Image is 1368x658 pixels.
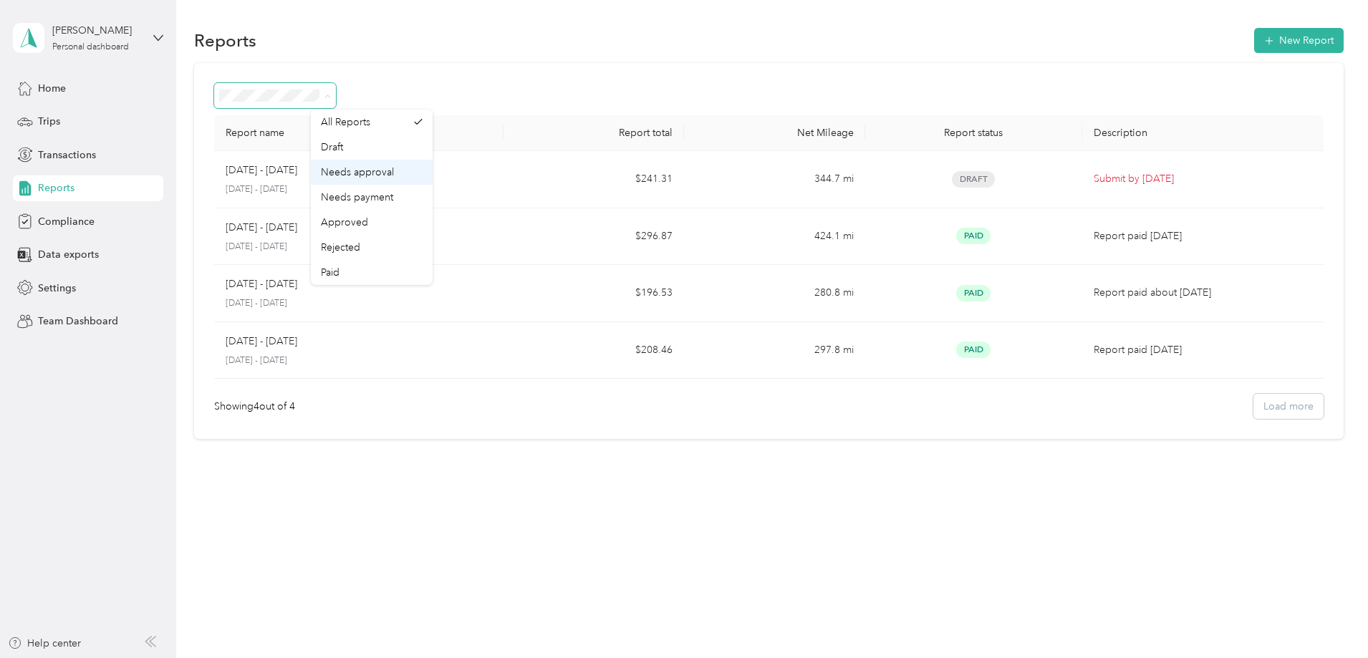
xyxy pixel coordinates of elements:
[321,166,394,178] span: Needs approval
[684,208,864,266] td: 424.1 mi
[226,163,297,178] p: [DATE] - [DATE]
[38,114,60,129] span: Trips
[1094,171,1312,187] p: Submit by [DATE]
[956,342,991,358] span: Paid
[684,151,864,208] td: 344.7 mi
[194,33,256,48] h1: Reports
[504,115,684,151] th: Report total
[226,183,492,196] p: [DATE] - [DATE]
[952,171,995,188] span: Draft
[1288,578,1368,658] iframe: Everlance-gr Chat Button Frame
[226,354,492,367] p: [DATE] - [DATE]
[226,334,297,349] p: [DATE] - [DATE]
[504,151,684,208] td: $241.31
[52,43,129,52] div: Personal dashboard
[684,265,864,322] td: 280.8 mi
[226,220,297,236] p: [DATE] - [DATE]
[321,216,368,228] span: Approved
[504,322,684,379] td: $208.46
[226,297,492,310] p: [DATE] - [DATE]
[877,127,1071,139] div: Report status
[956,285,991,301] span: Paid
[8,636,81,651] button: Help center
[321,141,343,153] span: Draft
[321,241,360,253] span: Rejected
[1094,285,1312,301] p: Report paid about [DATE]
[1082,115,1324,151] th: Description
[38,214,95,229] span: Compliance
[38,81,66,96] span: Home
[1254,28,1344,53] button: New Report
[38,281,76,296] span: Settings
[226,276,297,292] p: [DATE] - [DATE]
[1094,342,1312,358] p: Report paid [DATE]
[321,191,393,203] span: Needs payment
[321,266,339,279] span: Paid
[1094,228,1312,244] p: Report paid [DATE]
[38,147,96,163] span: Transactions
[504,208,684,266] td: $296.87
[684,115,864,151] th: Net Mileage
[226,241,492,253] p: [DATE] - [DATE]
[214,115,504,151] th: Report name
[38,314,118,329] span: Team Dashboard
[52,23,142,38] div: [PERSON_NAME]
[956,228,991,244] span: Paid
[321,116,370,128] span: All Reports
[38,247,99,262] span: Data exports
[684,322,864,379] td: 297.8 mi
[504,265,684,322] td: $196.53
[38,180,74,195] span: Reports
[214,399,295,414] div: Showing 4 out of 4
